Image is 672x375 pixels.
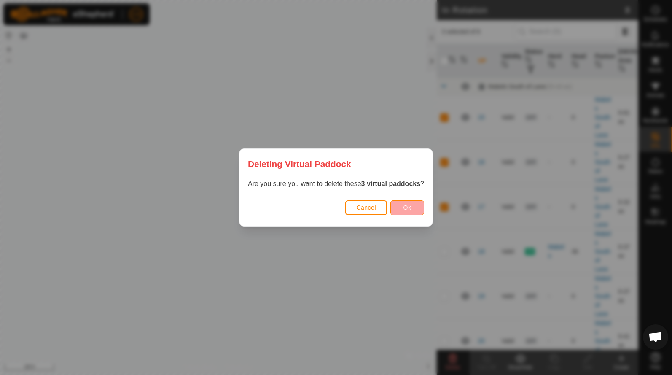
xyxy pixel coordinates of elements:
div: Open chat [643,324,668,350]
strong: 3 virtual paddocks [361,180,421,187]
span: Are you sure you want to delete these ? [248,180,424,187]
span: Deleting Virtual Paddock [248,157,351,170]
button: Ok [390,200,424,215]
span: Ok [403,204,411,211]
button: Cancel [345,200,387,215]
span: Cancel [356,204,376,211]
